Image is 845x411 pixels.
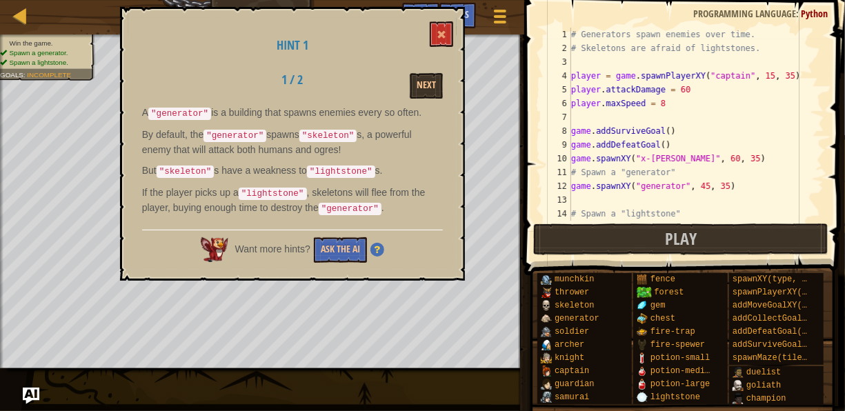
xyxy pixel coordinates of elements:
[544,152,571,166] div: 10
[541,352,552,363] img: portrait.png
[402,3,439,28] button: Ask AI
[299,130,357,142] code: "skeleton"
[650,340,705,350] span: fire-spewer
[733,274,827,284] span: spawnXY(type, x, y)
[9,49,68,57] span: Spawn a generator.
[544,207,571,221] div: 14
[541,274,552,285] img: portrait.png
[239,188,307,200] code: "lightstone"
[410,73,443,99] button: Next
[541,339,552,350] img: portrait.png
[555,379,595,389] span: guardian
[142,163,443,179] p: But s have a weakness to s.
[544,179,571,193] div: 12
[544,221,571,234] div: 15
[650,301,666,310] span: gem
[650,366,715,376] span: potion-medium
[637,326,648,337] img: portrait.png
[201,237,228,262] img: AI
[555,340,584,350] span: archer
[693,7,796,20] span: Programming language
[319,203,381,215] code: "generator"
[637,339,648,350] img: portrait.png
[650,392,700,402] span: lightstone
[541,326,552,337] img: portrait.png
[746,394,786,403] span: champion
[650,379,710,389] span: potion-large
[555,327,589,337] span: soldier
[544,166,571,179] div: 11
[142,106,443,121] p: A is a building that spawns enemies every so often.
[9,59,68,66] span: Spawn a lightstone.
[541,300,552,311] img: portrait.png
[655,288,684,297] span: forest
[665,228,697,250] span: Play
[637,365,648,377] img: portrait.png
[555,392,589,402] span: samurai
[249,73,335,87] h2: 1 / 2
[544,138,571,152] div: 9
[555,288,589,297] span: thrower
[541,365,552,377] img: portrait.png
[307,166,375,178] code: "lightstone"
[733,380,744,391] img: portrait.png
[27,71,71,79] span: Incomplete
[733,301,827,310] span: addMoveGoalXY(x, y)
[370,243,384,257] img: Hint
[533,223,828,255] button: Play
[544,97,571,110] div: 6
[483,3,517,35] button: Show game menu
[555,314,599,323] span: generator
[650,353,710,363] span: potion-small
[650,314,675,323] span: chest
[733,314,842,323] span: addCollectGoal(amount)
[637,352,648,363] img: portrait.png
[544,110,571,124] div: 7
[544,83,571,97] div: 5
[541,392,552,403] img: portrait.png
[544,28,571,41] div: 1
[541,379,552,390] img: portrait.png
[801,7,828,20] span: Python
[796,7,801,20] span: :
[637,287,651,298] img: trees_1.png
[277,37,308,54] span: Hint 1
[203,130,266,142] code: "generator"
[235,243,310,254] span: Want more hints?
[733,367,744,378] img: portrait.png
[314,237,367,263] button: Ask the AI
[733,327,837,337] span: addDefeatGoal(amount)
[544,124,571,138] div: 8
[544,55,571,69] div: 3
[637,300,648,311] img: portrait.png
[23,388,39,404] button: Ask AI
[9,39,52,47] span: Win the game.
[746,368,781,377] span: duelist
[544,193,571,207] div: 13
[157,166,215,178] code: "skeleton"
[544,41,571,55] div: 2
[555,353,584,363] span: knight
[637,313,648,324] img: portrait.png
[555,274,595,284] span: munchkin
[637,379,648,390] img: portrait.png
[23,71,27,79] span: :
[541,313,552,324] img: portrait.png
[541,287,552,298] img: portrait.png
[148,108,211,120] code: "generator"
[650,274,675,284] span: fence
[733,393,744,404] img: portrait.png
[637,274,648,285] img: portrait.png
[746,381,781,390] span: goliath
[555,301,595,310] span: skeleton
[142,128,443,157] p: By default, the spawns s, a powerful enemy that will attack both humans and ogres!
[544,69,571,83] div: 4
[142,186,443,216] p: If the player picks up a , skeletons will flee from the player, buying enough time to destroy the .
[637,392,648,403] img: portrait.png
[650,327,695,337] span: fire-trap
[555,366,589,376] span: captain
